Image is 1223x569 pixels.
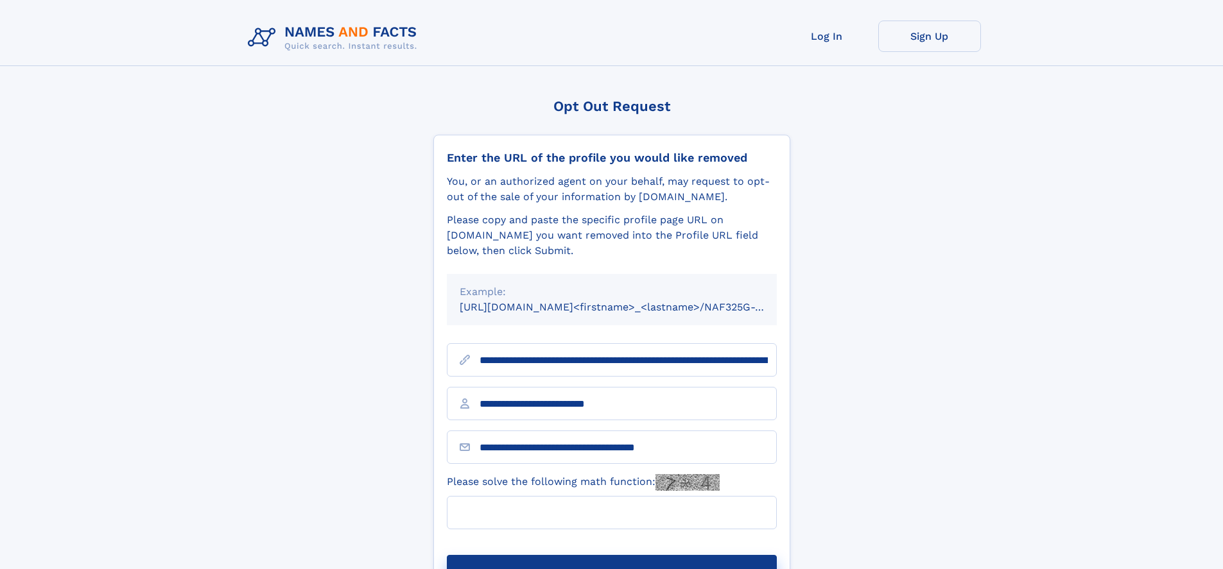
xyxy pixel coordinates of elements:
div: Example: [460,284,764,300]
img: Logo Names and Facts [243,21,428,55]
label: Please solve the following math function: [447,474,720,491]
a: Sign Up [878,21,981,52]
div: Please copy and paste the specific profile page URL on [DOMAIN_NAME] you want removed into the Pr... [447,212,777,259]
a: Log In [776,21,878,52]
div: Enter the URL of the profile you would like removed [447,151,777,165]
div: Opt Out Request [433,98,790,114]
small: [URL][DOMAIN_NAME]<firstname>_<lastname>/NAF325G-xxxxxxxx [460,301,801,313]
div: You, or an authorized agent on your behalf, may request to opt-out of the sale of your informatio... [447,174,777,205]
